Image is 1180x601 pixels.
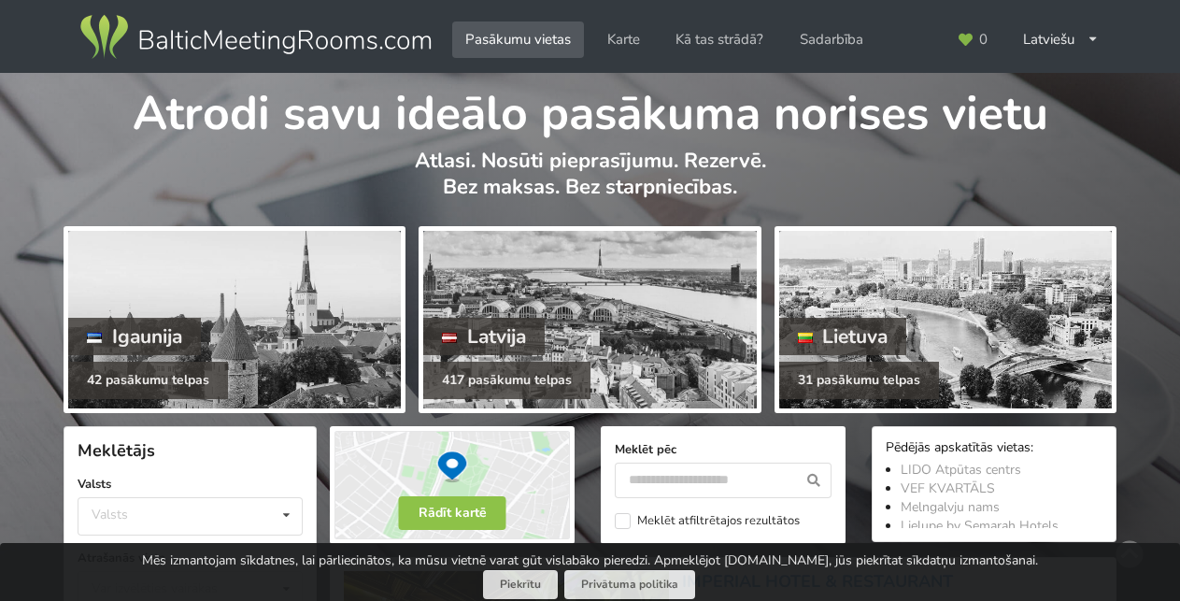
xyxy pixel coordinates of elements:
[423,318,545,355] div: Latvija
[423,362,590,399] div: 417 pasākumu telpas
[64,226,405,413] a: Igaunija 42 pasākumu telpas
[419,226,761,413] a: Latvija 417 pasākumu telpas
[452,21,584,58] a: Pasākumu vietas
[901,517,1059,535] a: Lielupe by Semarah Hotels
[330,426,575,544] img: Rādīt kartē
[779,318,907,355] div: Lietuva
[92,507,128,522] div: Valsts
[68,362,228,399] div: 42 pasākumu telpas
[64,73,1116,144] h1: Atrodi savu ideālo pasākuma norises vietu
[779,362,939,399] div: 31 pasākumu telpas
[615,440,832,459] label: Meklēt pēc
[78,475,303,494] label: Valsts
[901,498,1000,516] a: Melngalvju nams
[662,21,776,58] a: Kā tas strādā?
[901,479,995,497] a: VEF KVARTĀLS
[886,440,1102,458] div: Pēdējās apskatītās vietas:
[1010,21,1112,58] div: Latviešu
[399,496,506,530] button: Rādīt kartē
[78,439,155,462] span: Meklētājs
[77,11,434,64] img: Baltic Meeting Rooms
[594,21,653,58] a: Karte
[901,461,1021,479] a: LIDO Atpūtas centrs
[979,33,988,47] span: 0
[64,148,1116,220] p: Atlasi. Nosūti pieprasījumu. Rezervē. Bez maksas. Bez starpniecības.
[787,21,876,58] a: Sadarbība
[775,226,1116,413] a: Lietuva 31 pasākumu telpas
[615,513,800,529] label: Meklēt atfiltrētajos rezultātos
[483,570,558,599] button: Piekrītu
[68,318,201,355] div: Igaunija
[564,570,695,599] a: Privātuma politika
